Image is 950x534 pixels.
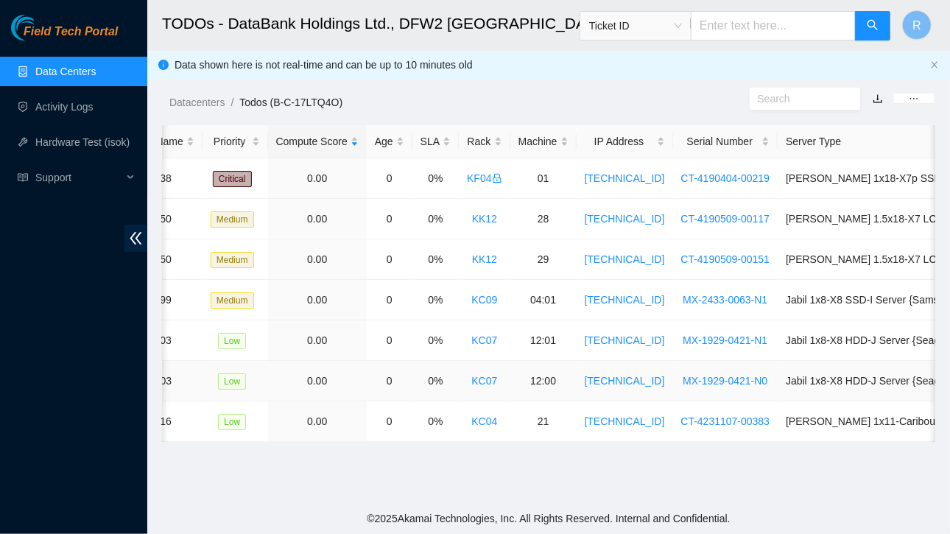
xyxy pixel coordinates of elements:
[169,96,225,108] a: Datacenters
[367,320,412,361] td: 0
[412,239,459,280] td: 0%
[681,415,770,427] a: CT-4231107-00383
[681,172,770,184] a: CT-4190404-00219
[268,280,367,320] td: 0.00
[213,171,252,187] span: Critical
[471,415,497,427] a: KC04
[862,87,894,110] button: download
[510,320,577,361] td: 12:01
[471,375,497,387] a: KC07
[268,239,367,280] td: 0.00
[412,320,459,361] td: 0%
[758,91,841,107] input: Search
[211,252,254,268] span: Medium
[35,163,122,192] span: Support
[412,158,459,199] td: 0%
[909,94,919,104] span: ellipsis
[268,199,367,239] td: 0.00
[585,213,665,225] a: [TECHNICAL_ID]
[472,213,497,225] a: KK12
[855,11,890,41] button: search
[412,361,459,401] td: 0%
[492,173,502,183] span: lock
[683,375,767,387] a: MX-1929-0421-N0
[510,158,577,199] td: 01
[218,414,246,430] span: Low
[24,25,118,39] span: Field Tech Portal
[510,280,577,320] td: 04:01
[510,239,577,280] td: 29
[585,415,665,427] a: [TECHNICAL_ID]
[585,294,665,306] a: [TECHNICAL_ID]
[930,60,939,70] button: close
[930,60,939,69] span: close
[471,294,497,306] a: KC09
[147,503,950,534] footer: © 2025 Akamai Technologies, Inc. All Rights Reserved. Internal and Confidential.
[18,172,28,183] span: read
[11,15,74,41] img: Akamai Technologies
[35,66,96,77] a: Data Centers
[218,333,246,349] span: Low
[268,361,367,401] td: 0.00
[471,334,497,346] a: KC07
[268,320,367,361] td: 0.00
[867,19,879,33] span: search
[510,401,577,442] td: 21
[367,199,412,239] td: 0
[681,213,770,225] a: CT-4190509-00117
[231,96,233,108] span: /
[683,294,767,306] a: MX-2433-0063-N1
[11,27,118,46] a: Akamai TechnologiesField Tech Portal
[691,11,856,41] input: Enter text here...
[912,16,921,35] span: R
[585,375,665,387] a: [TECHNICAL_ID]
[683,334,767,346] a: MX-1929-0421-N1
[589,15,682,37] span: Ticket ID
[35,101,94,113] a: Activity Logs
[367,401,412,442] td: 0
[681,253,770,265] a: CT-4190509-00151
[211,211,254,228] span: Medium
[367,361,412,401] td: 0
[367,239,412,280] td: 0
[367,158,412,199] td: 0
[268,158,367,199] td: 0.00
[367,280,412,320] td: 0
[585,172,665,184] a: [TECHNICAL_ID]
[467,172,502,184] a: KF04lock
[472,253,497,265] a: KK12
[268,401,367,442] td: 0.00
[412,280,459,320] td: 0%
[218,373,246,390] span: Low
[412,199,459,239] td: 0%
[239,96,342,108] a: Todos (B-C-17LTQ4O)
[902,10,932,40] button: R
[412,401,459,442] td: 0%
[510,199,577,239] td: 28
[124,225,147,252] span: double-left
[211,292,254,309] span: Medium
[585,334,665,346] a: [TECHNICAL_ID]
[585,253,665,265] a: [TECHNICAL_ID]
[873,93,883,105] a: download
[35,136,130,148] a: Hardware Test (isok)
[510,361,577,401] td: 12:00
